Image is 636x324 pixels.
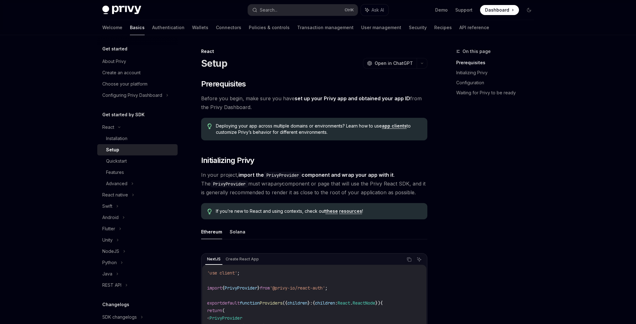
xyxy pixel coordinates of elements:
[371,7,384,13] span: Ask AI
[102,301,129,308] h5: Changelogs
[216,208,421,214] span: If you’re new to React and using contexts, check out !
[102,248,119,255] div: NodeJS
[459,20,489,35] a: API reference
[102,236,113,244] div: Unity
[270,285,325,291] span: '@privy-io/react-auth'
[456,78,539,88] a: Configuration
[97,56,178,67] a: About Privy
[207,123,212,129] svg: Tip
[353,300,375,306] span: ReactNode
[240,300,260,306] span: function
[264,172,302,179] code: PrivyProvider
[97,78,178,90] a: Choose your platform
[409,20,427,35] a: Security
[260,285,270,291] span: from
[102,20,122,35] a: Welcome
[102,259,117,266] div: Python
[350,300,353,306] span: .
[97,144,178,155] a: Setup
[210,315,242,321] span: PrivyProvider
[201,79,246,89] span: Prerequisites
[102,225,115,233] div: Flutter
[338,300,350,306] span: React
[361,4,388,16] button: Ask AI
[207,285,222,291] span: import
[315,300,335,306] span: children
[102,202,112,210] div: Swift
[456,88,539,98] a: Waiting for Privy to be ready
[152,20,184,35] a: Authentication
[216,123,421,135] span: Deploying your app across multiple domains or environments? Learn how to use to customize Privy’s...
[287,300,307,306] span: children
[102,69,141,76] div: Create an account
[524,5,534,15] button: Toggle dark mode
[435,7,448,13] a: Demo
[97,155,178,167] a: Quickstart
[405,255,413,264] button: Copy the contents from the code block
[335,300,338,306] span: :
[201,224,222,239] button: Ethereum
[205,255,222,263] div: NextJS
[225,285,257,291] span: PrivyProvider
[222,300,240,306] span: default
[230,224,245,239] button: Solana
[106,135,127,142] div: Installation
[260,300,282,306] span: Providers
[207,308,222,313] span: return
[434,20,452,35] a: Recipes
[201,155,254,165] span: Initializing Privy
[282,300,287,306] span: ({
[380,300,383,306] span: {
[274,180,282,187] em: any
[325,208,338,214] a: these
[339,208,362,214] a: resources
[102,58,126,65] div: About Privy
[295,95,410,102] a: set up your Privy app and obtained your app ID
[207,209,212,214] svg: Tip
[257,285,260,291] span: }
[297,20,354,35] a: Transaction management
[216,20,241,35] a: Connectors
[102,191,128,199] div: React native
[363,58,417,69] button: Open in ChatGPT
[480,5,519,15] a: Dashboard
[102,6,141,14] img: dark logo
[106,146,119,154] div: Setup
[456,58,539,68] a: Prerequisites
[201,48,427,55] div: React
[97,67,178,78] a: Create an account
[310,300,313,306] span: :
[238,172,393,178] strong: import the component and wrap your app with it
[102,91,162,99] div: Configuring Privy Dashboard
[361,20,401,35] a: User management
[102,45,127,53] h5: Get started
[102,123,114,131] div: React
[97,133,178,144] a: Installation
[313,300,315,306] span: {
[102,281,121,289] div: REST API
[455,7,473,13] a: Support
[224,255,261,263] div: Create React App
[345,8,354,13] span: Ctrl K
[106,169,124,176] div: Features
[307,300,310,306] span: }
[106,157,127,165] div: Quickstart
[485,7,509,13] span: Dashboard
[375,60,413,66] span: Open in ChatGPT
[415,255,423,264] button: Ask AI
[249,20,290,35] a: Policies & controls
[462,48,491,55] span: On this page
[102,313,137,321] div: SDK changelogs
[97,167,178,178] a: Features
[260,6,277,14] div: Search...
[248,4,358,16] button: Search...CtrlK
[130,20,145,35] a: Basics
[192,20,208,35] a: Wallets
[382,123,407,129] a: app clients
[102,270,112,278] div: Java
[325,285,328,291] span: ;
[207,270,237,276] span: 'use client'
[222,285,225,291] span: {
[456,68,539,78] a: Initializing Privy
[237,270,240,276] span: ;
